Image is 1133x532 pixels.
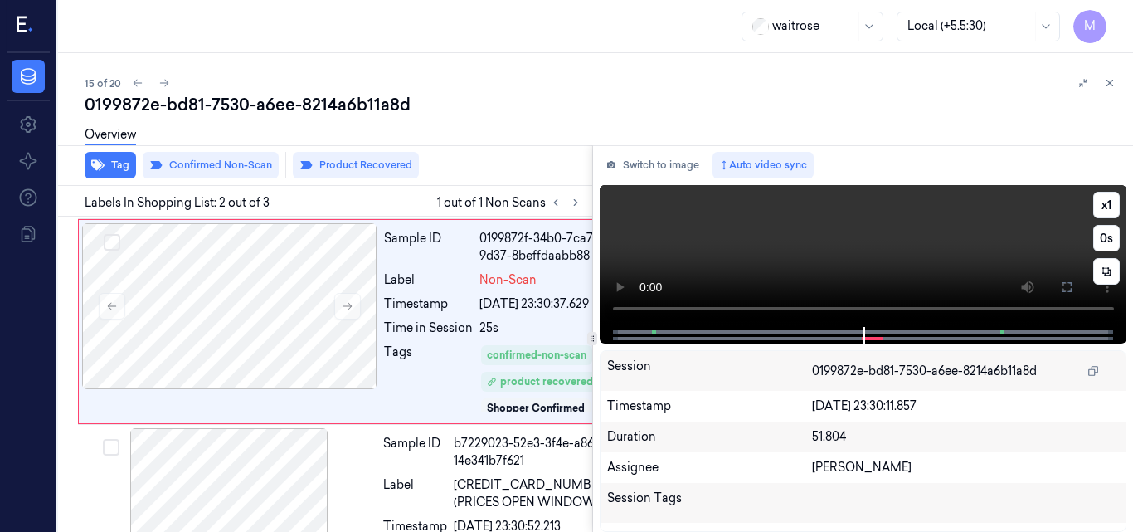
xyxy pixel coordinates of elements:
[712,152,814,178] button: Auto video sync
[1093,192,1120,218] button: x1
[487,401,585,416] div: Shopper Confirmed
[600,152,706,178] button: Switch to image
[437,193,586,212] span: 1 out of 1 Non Scans
[812,428,1120,446] div: 51.804
[103,439,119,456] button: Select row
[812,363,1037,380] span: 0199872e-bd81-7530-a6ee-8214a6b11a8d
[384,295,473,313] div: Timestamp
[487,348,586,363] div: confirmed-non-scan
[1073,10,1106,43] button: M
[479,230,609,265] div: 0199872f-34b0-7ca7-9d37-8beffdaabb88
[384,344,473,413] div: Tags
[479,295,609,313] div: [DATE] 23:30:37.629
[479,320,609,337] div: 25s
[85,76,121,90] span: 15 of 20
[607,358,812,384] div: Session
[384,230,473,265] div: Sample ID
[812,398,1120,415] div: [DATE] 23:30:11.857
[607,459,812,476] div: Assignee
[85,194,270,212] span: Labels In Shopping List: 2 out of 3
[383,476,447,511] div: Label
[479,271,537,289] span: Non-Scan
[384,271,473,289] div: Label
[454,435,610,470] div: b7229023-52e3-3f4e-a865-14e341b7f621
[104,234,120,251] button: Select row
[383,435,447,470] div: Sample ID
[454,476,610,511] span: [CREDIT_CARD_NUMBER] (PRICES OPEN WINDOW)
[607,428,812,446] div: Duration
[293,152,419,178] button: Product Recovered
[384,320,473,337] div: Time in Session
[607,490,812,516] div: Session Tags
[85,152,136,178] button: Tag
[487,374,593,389] div: product recovered
[85,93,1120,116] div: 0199872e-bd81-7530-a6ee-8214a6b11a8d
[143,152,279,178] button: Confirmed Non-Scan
[1093,225,1120,251] button: 0s
[85,126,136,145] a: Overview
[607,398,812,415] div: Timestamp
[812,459,1120,476] div: [PERSON_NAME]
